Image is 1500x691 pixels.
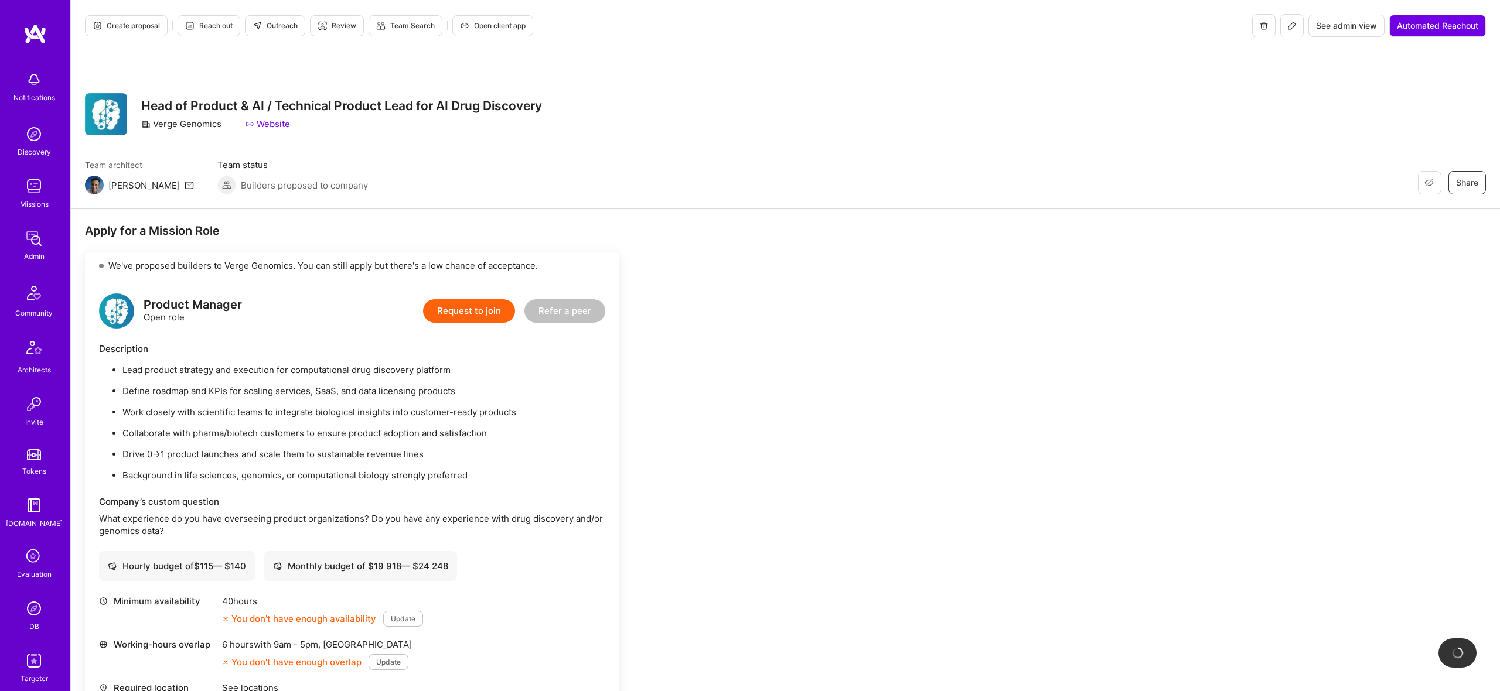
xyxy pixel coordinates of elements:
div: Open role [144,299,242,323]
div: Product Manager [144,299,242,311]
button: Team Search [369,15,442,36]
button: Create proposal [85,15,168,36]
img: tokens [27,449,41,460]
div: Community [15,307,53,319]
div: 40 hours [222,595,423,607]
i: icon World [99,640,108,649]
button: Automated Reachout [1389,15,1486,37]
i: icon CompanyGray [141,119,151,129]
i: icon Proposal [93,21,102,30]
i: icon Cash [108,562,117,570]
button: Review [310,15,364,36]
img: teamwork [22,175,46,198]
div: Notifications [13,91,55,104]
button: Update [369,654,408,670]
span: 9am - 5pm , [271,639,323,650]
div: Hourly budget of $ 115 — $ 140 [108,560,246,572]
span: Open client app [460,20,526,31]
a: Website [245,118,290,130]
div: Minimum availability [99,595,216,607]
div: Admin [24,250,45,262]
img: loading [1452,647,1464,659]
div: Monthly budget of $ 19 918 — $ 24 248 [273,560,448,572]
p: Background in life sciences, genomics, or computational biology strongly preferred [122,469,605,481]
button: Refer a peer [524,299,605,323]
span: Team status [217,159,368,171]
p: Collaborate with pharma/biotech customers to ensure product adoption and satisfaction [122,427,605,439]
div: Architects [18,364,51,376]
p: Define roadmap and KPIs for scaling services, SaaS, and data licensing products [122,385,605,397]
button: Reach out [178,15,240,36]
button: Share [1448,171,1486,194]
i: icon Cash [273,562,282,570]
p: Work closely with scientific teams to integrate biological insights into customer-ready products [122,406,605,418]
img: Invite [22,392,46,416]
span: Builders proposed to company [241,179,368,191]
i: icon SelectionTeam [23,546,45,568]
img: Admin Search [22,597,46,620]
div: Targeter [21,672,48,685]
div: We've proposed builders to Verge Genomics. You can still apply but there's a low chance of accept... [85,252,619,279]
i: icon CloseOrange [222,659,229,666]
img: logo [99,293,134,329]
div: Working-hours overlap [99,638,216,651]
span: Team architect [85,159,194,171]
div: Description [99,343,605,355]
img: discovery [22,122,46,146]
img: logo [23,23,47,45]
div: Missions [20,198,49,210]
i: icon Mail [185,180,194,190]
button: Open client app [452,15,533,36]
div: [PERSON_NAME] [108,179,180,191]
span: Share [1456,177,1478,189]
span: Automated Reachout [1397,20,1478,32]
h3: Head of Product & AI / Technical Product Lead for AI Drug Discovery [141,98,542,113]
div: DB [29,620,39,632]
span: Review [318,20,356,31]
div: Apply for a Mission Role [85,223,619,238]
img: Team Architect [85,176,104,194]
div: Tokens [22,465,46,477]
i: icon Clock [99,597,108,606]
div: Company’s custom question [99,495,605,508]
i: icon CloseOrange [222,615,229,622]
span: See admin view [1316,20,1377,32]
span: Outreach [253,20,298,31]
button: Outreach [245,15,305,36]
span: Create proposal [93,20,160,31]
img: Builders proposed to company [217,176,236,194]
img: Skill Targeter [22,649,46,672]
div: [DOMAIN_NAME] [6,517,63,529]
img: Community [20,279,48,307]
div: Discovery [18,146,51,158]
p: Lead product strategy and execution for computational drug discovery platform [122,364,605,376]
p: What experience do you have overseeing product organizations? Do you have any experience with dru... [99,512,605,537]
img: bell [22,68,46,91]
span: Team Search [376,20,435,31]
div: Invite [25,416,43,428]
img: Company Logo [85,93,127,135]
div: You don’t have enough overlap [222,656,362,668]
i: icon EyeClosed [1424,178,1434,187]
img: admin teamwork [22,227,46,250]
button: See admin view [1308,15,1385,37]
button: Update [383,611,423,627]
p: Drive 0→1 product launches and scale them to sustainable revenue lines [122,448,605,460]
img: Architects [20,336,48,364]
i: icon Targeter [318,21,327,30]
div: 6 hours with [GEOGRAPHIC_DATA] [222,638,412,651]
img: guide book [22,494,46,517]
span: Reach out [185,20,233,31]
button: Request to join [423,299,515,323]
div: You don’t have enough availability [222,613,376,625]
div: Evaluation [17,568,52,580]
div: Verge Genomics [141,118,221,130]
